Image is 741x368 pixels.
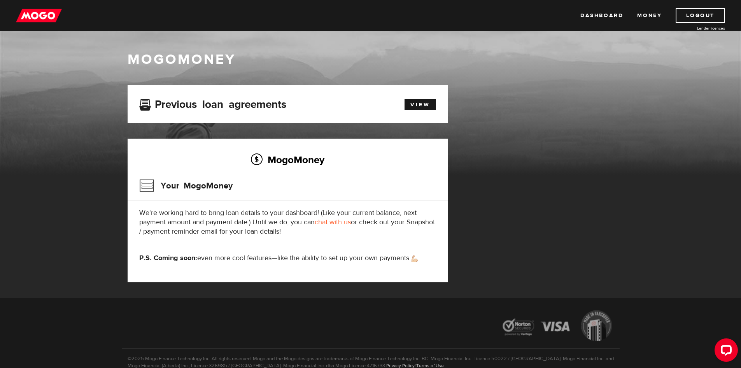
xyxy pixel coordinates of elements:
h3: Your MogoMoney [139,176,233,196]
a: Money [637,8,662,23]
h1: MogoMoney [128,51,614,68]
a: Logout [676,8,725,23]
a: Lender licences [667,25,725,31]
a: View [405,99,436,110]
h2: MogoMoney [139,151,436,168]
p: even more cool features—like the ability to set up your own payments [139,254,436,263]
img: legal-icons-92a2ffecb4d32d839781d1b4e4802d7b.png [495,305,620,349]
strong: P.S. Coming soon: [139,254,197,262]
iframe: LiveChat chat widget [708,335,741,368]
a: Dashboard [580,8,623,23]
h3: Previous loan agreements [139,98,286,108]
p: We're working hard to bring loan details to your dashboard! (Like your current balance, next paym... [139,208,436,236]
img: strong arm emoji [412,255,418,262]
a: chat with us [315,218,351,227]
img: mogo_logo-11ee424be714fa7cbb0f0f49df9e16ec.png [16,8,62,23]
